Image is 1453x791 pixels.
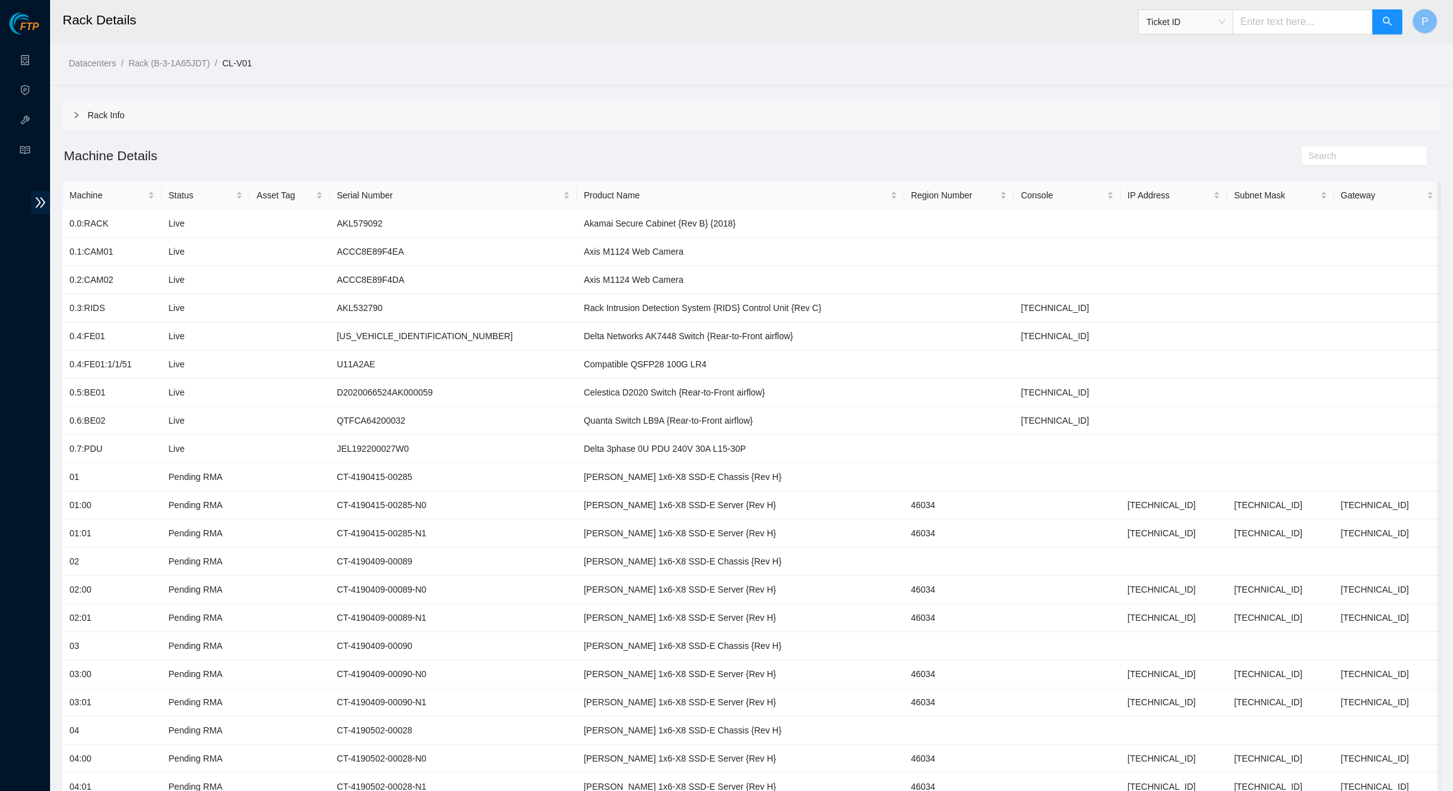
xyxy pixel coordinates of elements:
td: 0.4:FE01 [63,322,161,350]
td: 02 [63,548,161,576]
img: Akamai Technologies [9,13,63,34]
td: 0.2:CAM02 [63,266,161,294]
td: [TECHNICAL_ID] [1227,745,1333,773]
td: Pending RMA [161,519,250,548]
td: ACCC8E89F4DA [330,266,577,294]
td: 01:01 [63,519,161,548]
td: CT-4190409-00090-N1 [330,688,577,717]
td: Pending RMA [161,491,250,519]
span: / [121,58,123,68]
td: 01:00 [63,491,161,519]
td: 03 [63,632,161,660]
td: JEL192200027W0 [330,435,577,463]
td: 46034 [904,688,1014,717]
td: 46034 [904,519,1014,548]
td: Delta 3phase 0U PDU 240V 30A L15-30P [577,435,904,463]
td: 0.7:PDU [63,435,161,463]
td: CT-4190409-00089 [330,548,577,576]
td: 46034 [904,745,1014,773]
td: Axis M1124 Web Camera [577,266,904,294]
td: CT-4190409-00089-N1 [330,604,577,632]
input: Search [1308,149,1410,163]
span: search [1382,16,1392,28]
td: CT-4190415-00285 [330,463,577,491]
td: [TECHNICAL_ID] [1334,576,1440,604]
td: [TECHNICAL_ID] [1121,745,1227,773]
button: search [1372,9,1402,34]
td: 46034 [904,576,1014,604]
td: [TECHNICAL_ID] [1014,407,1120,435]
td: [TECHNICAL_ID] [1014,379,1120,407]
td: 04:00 [63,745,161,773]
td: [PERSON_NAME] 1x6-X8 SSD-E Server {Rev H} [577,519,904,548]
td: 02:00 [63,576,161,604]
td: Pending RMA [161,576,250,604]
span: right [73,111,80,119]
td: Pending RMA [161,632,250,660]
input: Enter text here... [1233,9,1373,34]
td: [PERSON_NAME] 1x6-X8 SSD-E Server {Rev H} [577,660,904,688]
td: [TECHNICAL_ID] [1121,604,1227,632]
td: [TECHNICAL_ID] [1121,688,1227,717]
td: [TECHNICAL_ID] [1014,322,1120,350]
td: U11A2AE [330,350,577,379]
td: AKL532790 [330,294,577,322]
td: [TECHNICAL_ID] [1227,576,1333,604]
td: Celestica D2020 Switch {Rear-to-Front airflow} [577,379,904,407]
td: CT-4190409-00089-N0 [330,576,577,604]
td: 01 [63,463,161,491]
td: [TECHNICAL_ID] [1334,660,1440,688]
td: [PERSON_NAME] 1x6-X8 SSD-E Server {Rev H} [577,491,904,519]
td: [TECHNICAL_ID] [1014,294,1120,322]
td: Quanta Switch LB9A {Rear-to-Front airflow} [577,407,904,435]
td: Akamai Secure Cabinet {Rev B} {2018} [577,210,904,238]
td: Live [161,379,250,407]
td: [TECHNICAL_ID] [1121,576,1227,604]
td: [PERSON_NAME] 1x6-X8 SSD-E Server {Rev H} [577,604,904,632]
td: [TECHNICAL_ID] [1334,604,1440,632]
div: Rack Info [63,101,1440,130]
td: 0.6:BE02 [63,407,161,435]
span: FTP [20,21,39,33]
td: 02:01 [63,604,161,632]
td: [US_VEHICLE_IDENTIFICATION_NUMBER] [330,322,577,350]
td: [TECHNICAL_ID] [1227,491,1333,519]
td: [TECHNICAL_ID] [1334,519,1440,548]
td: [TECHNICAL_ID] [1334,688,1440,717]
td: Axis M1124 Web Camera [577,238,904,266]
td: CT-4190415-00285-N1 [330,519,577,548]
h2: Machine Details [63,145,1096,166]
td: ACCC8E89F4EA [330,238,577,266]
td: D2020066524AK000059 [330,379,577,407]
td: Pending RMA [161,548,250,576]
td: Rack Intrusion Detection System {RIDS} Control Unit {Rev C} [577,294,904,322]
td: [PERSON_NAME] 1x6-X8 SSD-E Chassis {Rev H} [577,463,904,491]
td: [TECHNICAL_ID] [1334,491,1440,519]
td: Live [161,210,250,238]
td: Pending RMA [161,660,250,688]
td: 03:01 [63,688,161,717]
td: Live [161,435,250,463]
a: CL-V01 [222,58,252,68]
td: [TECHNICAL_ID] [1227,604,1333,632]
td: [PERSON_NAME] 1x6-X8 SSD-E Chassis {Rev H} [577,632,904,660]
td: Pending RMA [161,604,250,632]
td: Pending RMA [161,745,250,773]
span: / [215,58,217,68]
button: P [1412,9,1437,34]
td: AKL579092 [330,210,577,238]
td: Pending RMA [161,688,250,717]
td: Compatible QSFP28 100G LR4 [577,350,904,379]
td: Live [161,294,250,322]
td: [TECHNICAL_ID] [1227,660,1333,688]
td: CT-4190502-00028-N0 [330,745,577,773]
span: read [20,140,30,165]
td: [TECHNICAL_ID] [1227,688,1333,717]
td: 46034 [904,660,1014,688]
td: Live [161,266,250,294]
td: 46034 [904,491,1014,519]
span: P [1422,14,1429,29]
td: [TECHNICAL_ID] [1121,491,1227,519]
a: Akamai TechnologiesFTP [9,23,39,39]
td: [PERSON_NAME] 1x6-X8 SSD-E Chassis {Rev H} [577,717,904,745]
